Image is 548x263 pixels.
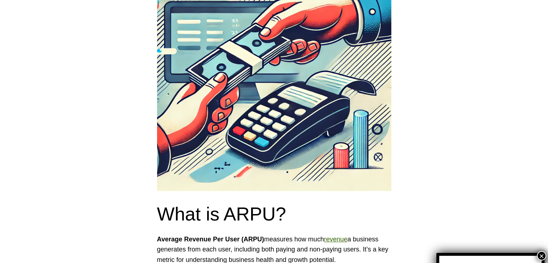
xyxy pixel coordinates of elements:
a: revenue [324,236,347,243]
strong: Average Revenue Per User (ARPU) [157,236,264,243]
button: Close [537,251,546,260]
h2: What is ARPU? [157,203,391,225]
